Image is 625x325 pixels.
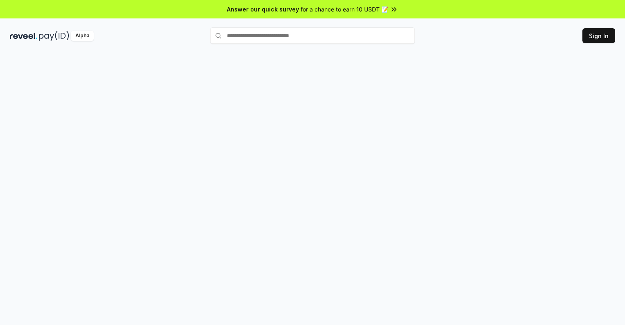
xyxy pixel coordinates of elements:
[301,5,388,14] span: for a chance to earn 10 USDT 📝
[227,5,299,14] span: Answer our quick survey
[582,28,615,43] button: Sign In
[10,31,37,41] img: reveel_dark
[71,31,94,41] div: Alpha
[39,31,69,41] img: pay_id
